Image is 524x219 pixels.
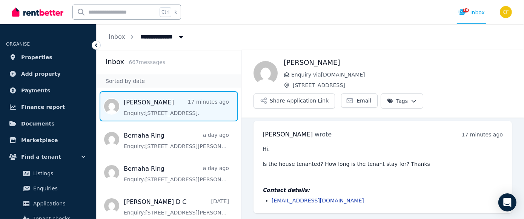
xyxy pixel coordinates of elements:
[387,97,408,105] span: Tags
[341,93,378,108] a: Email
[33,184,84,193] span: Enquiries
[381,93,423,109] button: Tags
[500,6,512,18] img: Christos Fassoulidis
[284,57,512,68] h1: [PERSON_NAME]
[124,164,229,183] a: Bernaha Ringa day agoEnquiry:[STREET_ADDRESS][PERSON_NAME].
[97,24,197,50] nav: Breadcrumb
[254,61,278,85] img: john tran
[293,81,512,89] span: [STREET_ADDRESS]
[129,59,165,65] span: 667 message s
[21,86,50,95] span: Payments
[106,57,124,67] h2: Inbox
[33,199,84,208] span: Applications
[254,93,335,109] button: Share Application Link
[6,116,90,131] a: Documents
[263,186,503,194] h4: Contact details:
[462,132,503,138] time: 17 minutes ago
[124,198,229,216] a: [PERSON_NAME] D C[DATE]Enquiry:[STREET_ADDRESS][PERSON_NAME].
[463,8,469,12] span: 74
[12,6,63,18] img: RentBetter
[21,69,61,78] span: Add property
[6,100,90,115] a: Finance report
[272,198,364,204] a: [EMAIL_ADDRESS][DOMAIN_NAME]
[21,119,55,128] span: Documents
[6,66,90,81] a: Add property
[263,131,313,138] span: [PERSON_NAME]
[6,133,90,148] a: Marketplace
[124,98,229,117] a: [PERSON_NAME]17 minutes agoEnquiry:[STREET_ADDRESS].
[21,152,61,161] span: Find a tenant
[9,181,87,196] a: Enquiries
[174,9,177,15] span: k
[21,53,52,62] span: Properties
[458,9,485,16] div: Inbox
[6,83,90,98] a: Payments
[291,71,512,78] span: Enquiry via [DOMAIN_NAME]
[6,41,30,47] span: ORGANISE
[21,136,58,145] span: Marketplace
[21,103,65,112] span: Finance report
[315,131,332,138] span: wrote
[9,196,87,211] a: Applications
[6,50,90,65] a: Properties
[109,33,125,40] a: Inbox
[9,166,87,181] a: Listings
[160,7,171,17] span: Ctrl
[6,149,90,164] button: Find a tenant
[124,131,229,150] a: Bernaha Ringa day agoEnquiry:[STREET_ADDRESS][PERSON_NAME].
[33,169,84,178] span: Listings
[498,193,516,211] div: Open Intercom Messenger
[97,74,241,88] div: Sorted by date
[263,145,503,168] pre: Hi. Is the house tenanted? How long is the tenant stay for? Thanks
[357,97,371,104] span: Email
